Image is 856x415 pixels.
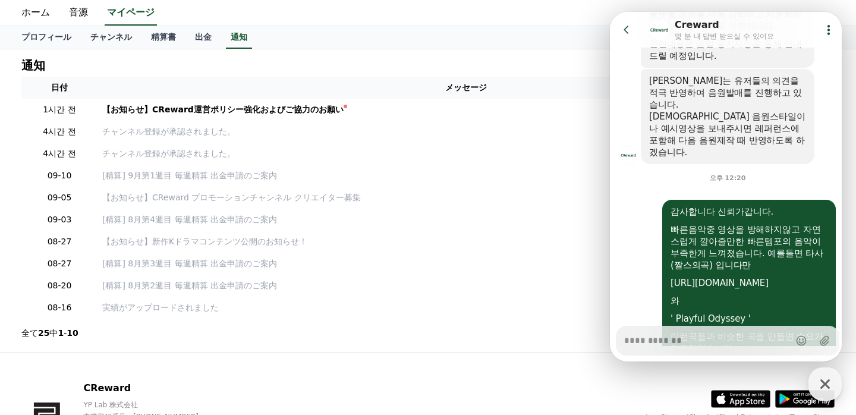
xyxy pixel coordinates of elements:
p: CReward [83,381,222,395]
a: ホーム [12,1,59,26]
h4: 通知 [21,59,45,72]
a: 【お知らせ】新作Kドラマコンテンツ公開のお知らせ！ [102,235,830,248]
p: チャンネル登録が承認されました。 [102,125,830,138]
p: チャンネル登録が承認されました。 [102,147,830,160]
a: 通知 [226,26,252,49]
a: 実績がアップロードされました [102,301,830,314]
p: 全て 中 - [21,327,78,339]
a: 出金 [185,26,221,49]
p: YP Lab 株式会社 [83,400,222,410]
a: 精算書 [141,26,185,49]
p: 09-03 [26,213,93,226]
a: [精算] 9月第1週目 毎週精算 出金申請のご案内 [102,169,830,182]
a: [精算] 8月第3週目 毎週精算 出金申請のご案内 [102,257,830,270]
a: 【お知らせ】CReward プロモーションチャンネル クリエイター募集 [102,191,830,204]
th: 日付 [21,77,97,99]
p: 1시간 전 [26,103,93,116]
p: 08-20 [26,279,93,292]
p: 08-27 [26,235,93,248]
p: 08-16 [26,301,93,314]
a: [精算] 8月第2週目 毎週精算 出金申請のご案内 [102,279,830,292]
strong: 10 [67,328,78,338]
iframe: Channel chat [610,12,842,361]
p: 4시간 전 [26,125,93,138]
a: 音源 [59,1,97,26]
strong: 25 [38,328,49,338]
a: マイページ [105,1,157,26]
a: [精算] 8月第4週目 毎週精算 出金申請のご案内 [102,213,830,226]
a: プロフィール [12,26,81,49]
a: チャンネル [81,26,141,49]
p: 4시간 전 [26,147,93,160]
a: 【お知らせ】CReward運営ポリシー強化およびご協力のお願い [102,103,830,116]
p: 08-27 [26,257,93,270]
strong: 1 [58,328,64,338]
th: メッセージ [97,77,835,99]
p: 09-05 [26,191,93,204]
p: 09-10 [26,169,93,182]
div: 【お知らせ】CReward運営ポリシー強化およびご協力のお願い [102,103,344,116]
